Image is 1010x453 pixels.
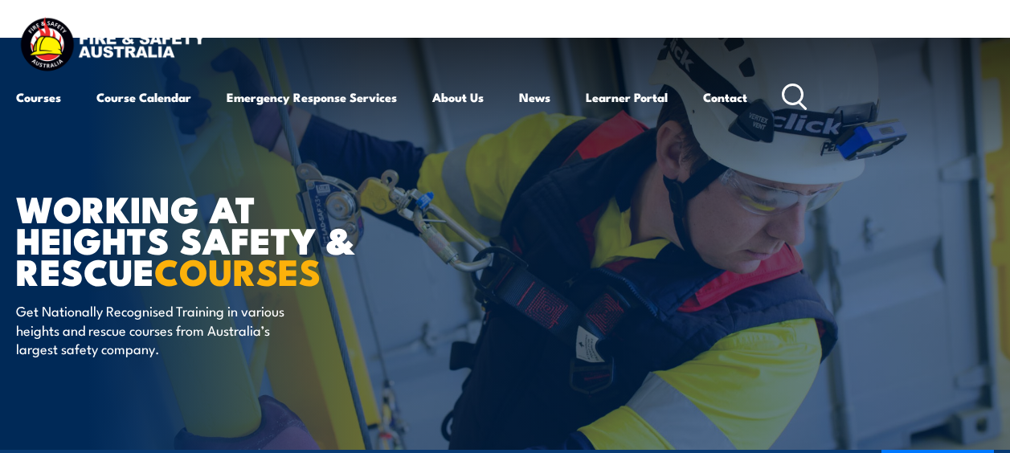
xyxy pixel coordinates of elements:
a: News [519,78,550,116]
a: Emergency Response Services [227,78,397,116]
strong: COURSES [154,243,321,298]
a: Course Calendar [96,78,191,116]
p: Get Nationally Recognised Training in various heights and rescue courses from Australia’s largest... [16,301,309,357]
a: About Us [432,78,484,116]
a: Learner Portal [586,78,668,116]
a: Courses [16,78,61,116]
a: Contact [703,78,747,116]
h1: WORKING AT HEIGHTS SAFETY & RESCUE [16,192,413,286]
